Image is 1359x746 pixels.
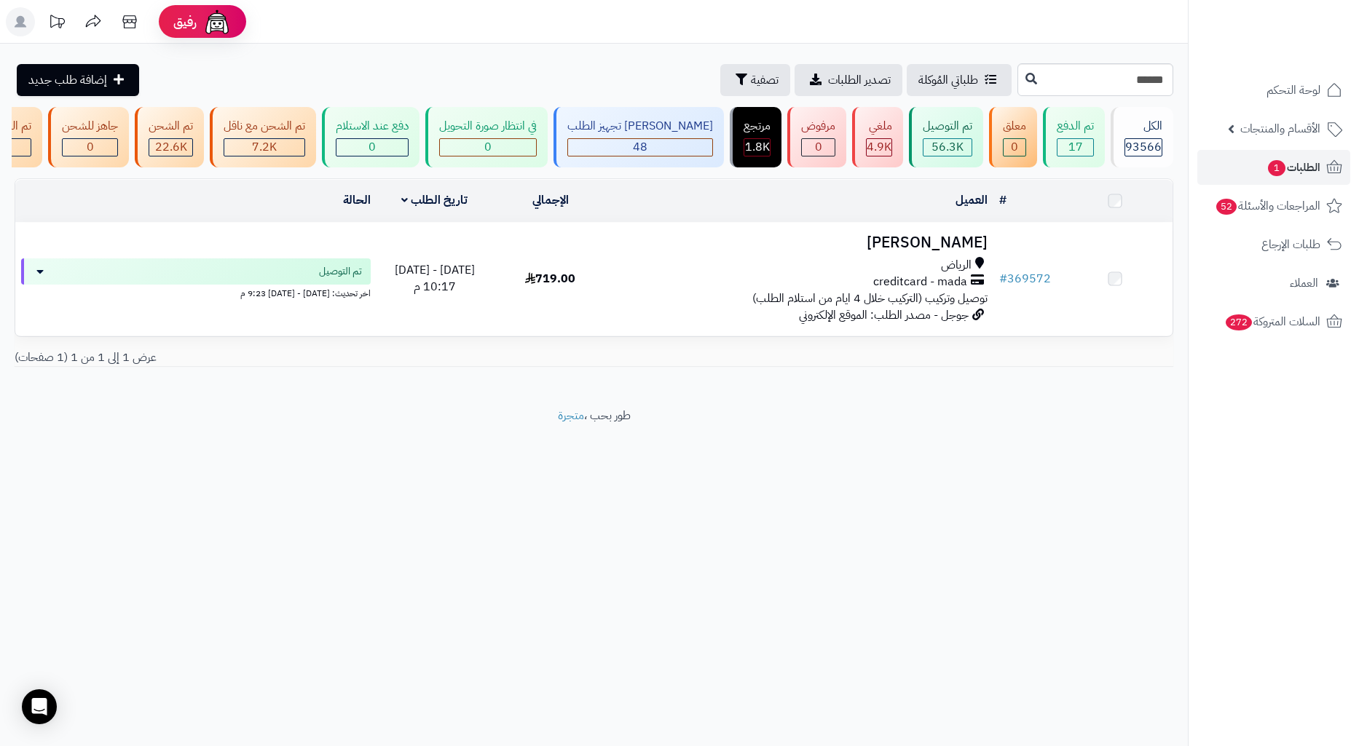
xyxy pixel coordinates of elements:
[802,139,835,156] div: 0
[155,138,187,156] span: 22.6K
[532,191,569,209] a: الإجمالي
[1003,118,1026,135] div: معلق
[751,71,779,89] span: تصفية
[1290,273,1318,293] span: العملاء
[923,139,972,156] div: 56289
[551,107,727,167] a: [PERSON_NAME] تجهيز الطلب 48
[1125,138,1162,156] span: 93566
[1068,138,1083,156] span: 17
[941,257,972,274] span: الرياض
[1124,118,1162,135] div: الكل
[39,7,75,40] a: تحديثات المنصة
[1267,157,1320,178] span: الطلبات
[801,118,835,135] div: مرفوض
[1040,107,1108,167] a: تم الدفع 17
[999,270,1007,287] span: #
[343,191,371,209] a: الحالة
[720,64,790,96] button: تصفية
[745,138,770,156] span: 1.8K
[956,191,988,209] a: العميل
[1057,139,1093,156] div: 17
[866,118,892,135] div: ملغي
[525,270,575,287] span: 719.00
[1197,150,1350,185] a: الطلبات1
[319,264,362,279] span: تم التوصيل
[558,407,584,424] a: متجرة
[1108,107,1176,167] a: الكل93566
[1226,314,1252,330] span: 272
[224,139,304,156] div: 7223
[918,71,978,89] span: طلباتي المُوكلة
[17,64,139,96] a: إضافة طلب جديد
[867,138,891,156] span: 4.9K
[336,118,409,135] div: دفع عند الاستلام
[744,139,770,156] div: 1793
[867,139,891,156] div: 4944
[568,139,712,156] div: 48
[828,71,891,89] span: تصدير الطلبات
[1197,227,1350,262] a: طلبات الإرجاع
[45,107,132,167] a: جاهز للشحن 0
[173,13,197,31] span: رفيق
[633,138,647,156] span: 48
[28,71,107,89] span: إضافة طلب جديد
[999,270,1051,287] a: #369572
[1260,39,1345,70] img: logo-2.png
[873,274,967,290] span: creditcard - mada
[1224,312,1320,332] span: السلات المتروكة
[795,64,902,96] a: تصدير الطلبات
[815,138,822,156] span: 0
[63,139,117,156] div: 0
[1216,199,1237,215] span: 52
[727,107,784,167] a: مرتجع 1.8K
[784,107,849,167] a: مرفوض 0
[401,191,468,209] a: تاريخ الطلب
[1197,73,1350,108] a: لوحة التحكم
[149,139,192,156] div: 22578
[207,107,319,167] a: تم الشحن مع ناقل 7.2K
[1057,118,1094,135] div: تم الدفع
[799,306,969,324] span: جوجل - مصدر الطلب: الموقع الإلكتروني
[62,118,118,135] div: جاهز للشحن
[1004,139,1025,156] div: 0
[567,118,713,135] div: [PERSON_NAME] تجهيز الطلب
[614,234,988,251] h3: [PERSON_NAME]
[1267,80,1320,100] span: لوحة التحكم
[986,107,1040,167] a: معلق 0
[1197,304,1350,339] a: السلات المتروكة272
[132,107,207,167] a: تم الشحن 22.6K
[1240,119,1320,139] span: الأقسام والمنتجات
[931,138,964,156] span: 56.3K
[369,138,376,156] span: 0
[923,118,972,135] div: تم التوصيل
[1215,196,1320,216] span: المراجعات والأسئلة
[149,118,193,135] div: تم الشحن
[422,107,551,167] a: في انتظار صورة التحويل 0
[202,7,232,36] img: ai-face.png
[440,139,536,156] div: 0
[999,191,1007,209] a: #
[224,118,305,135] div: تم الشحن مع ناقل
[1011,138,1018,156] span: 0
[319,107,422,167] a: دفع عند الاستلام 0
[1261,234,1320,255] span: طلبات الإرجاع
[1197,189,1350,223] a: المراجعات والأسئلة52
[849,107,906,167] a: ملغي 4.9K
[1197,266,1350,301] a: العملاء
[1268,160,1285,176] span: 1
[484,138,492,156] span: 0
[21,285,371,300] div: اخر تحديث: [DATE] - [DATE] 9:23 م
[906,107,986,167] a: تم التوصيل 56.3K
[4,349,594,366] div: عرض 1 إلى 1 من 1 (1 صفحات)
[336,139,408,156] div: 0
[22,689,57,724] div: Open Intercom Messenger
[907,64,1012,96] a: طلباتي المُوكلة
[744,118,771,135] div: مرتجع
[87,138,94,156] span: 0
[752,290,988,307] span: توصيل وتركيب (التركيب خلال 4 ايام من استلام الطلب)
[439,118,537,135] div: في انتظار صورة التحويل
[395,261,475,295] span: [DATE] - [DATE] 10:17 م
[252,138,277,156] span: 7.2K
